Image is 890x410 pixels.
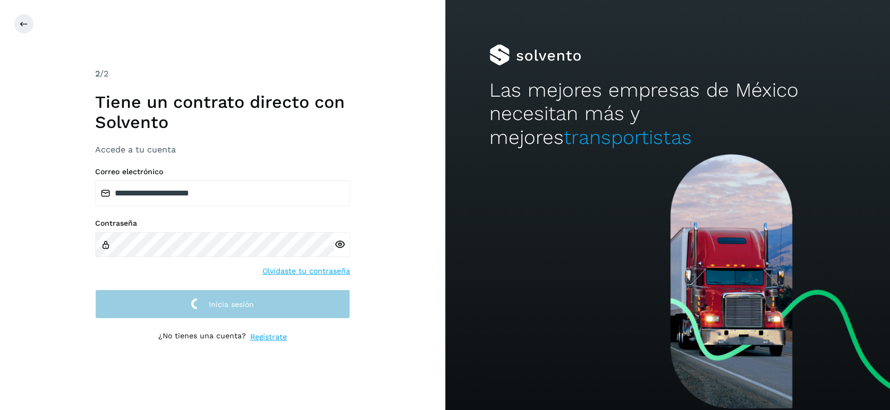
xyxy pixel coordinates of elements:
span: 2 [95,69,100,79]
h2: Las mejores empresas de México necesitan más y mejores [489,79,845,149]
label: Contraseña [95,219,350,228]
a: Olvidaste tu contraseña [262,266,350,277]
a: Regístrate [250,331,287,343]
span: Inicia sesión [209,301,254,308]
button: Inicia sesión [95,289,350,319]
div: /2 [95,67,350,80]
h3: Accede a tu cuenta [95,144,350,155]
p: ¿No tienes una cuenta? [158,331,246,343]
label: Correo electrónico [95,167,350,176]
span: transportistas [564,126,691,149]
h1: Tiene un contrato directo con Solvento [95,92,350,133]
